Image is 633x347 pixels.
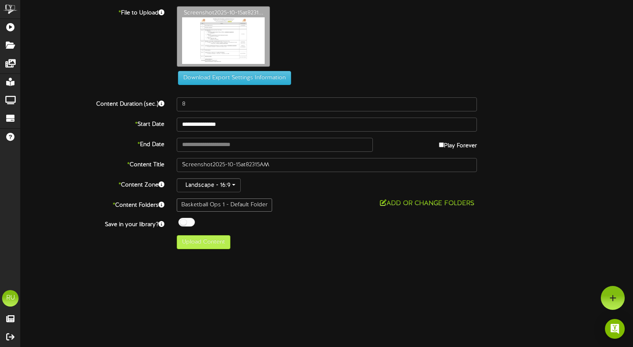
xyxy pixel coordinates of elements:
button: Upload Content [177,235,230,249]
label: Content Folders [14,198,171,210]
a: Download Export Settings Information [174,75,291,81]
label: Save in your library? [14,218,171,229]
button: Download Export Settings Information [178,71,291,85]
label: Content Title [14,158,171,169]
label: Start Date [14,118,171,129]
input: Play Forever [439,142,444,147]
label: Content Duration (sec.) [14,97,171,109]
label: Play Forever [439,138,477,150]
div: Basketball Ops 1 - Default Folder [177,198,272,212]
div: RU [2,290,19,307]
div: Open Intercom Messenger [605,319,625,339]
label: End Date [14,138,171,149]
input: Title of this Content [177,158,477,172]
label: Content Zone [14,178,171,189]
button: Landscape - 16:9 [177,178,241,192]
label: File to Upload [14,6,171,17]
button: Add or Change Folders [377,198,477,209]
